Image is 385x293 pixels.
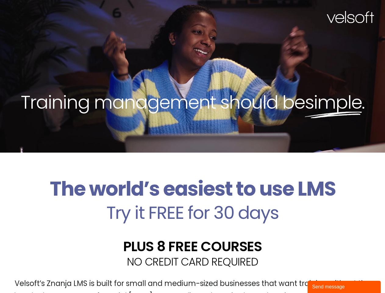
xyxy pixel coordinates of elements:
[5,204,380,222] h2: Try it FREE for 30 days
[11,90,374,114] h2: Training management should be .
[308,280,382,293] iframe: chat widget
[305,89,362,115] span: simple
[5,240,380,253] h2: PLUS 8 FREE COURSES
[5,256,380,267] h2: NO CREDIT CARD REQUIRED
[5,177,380,201] h2: The world’s easiest to use LMS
